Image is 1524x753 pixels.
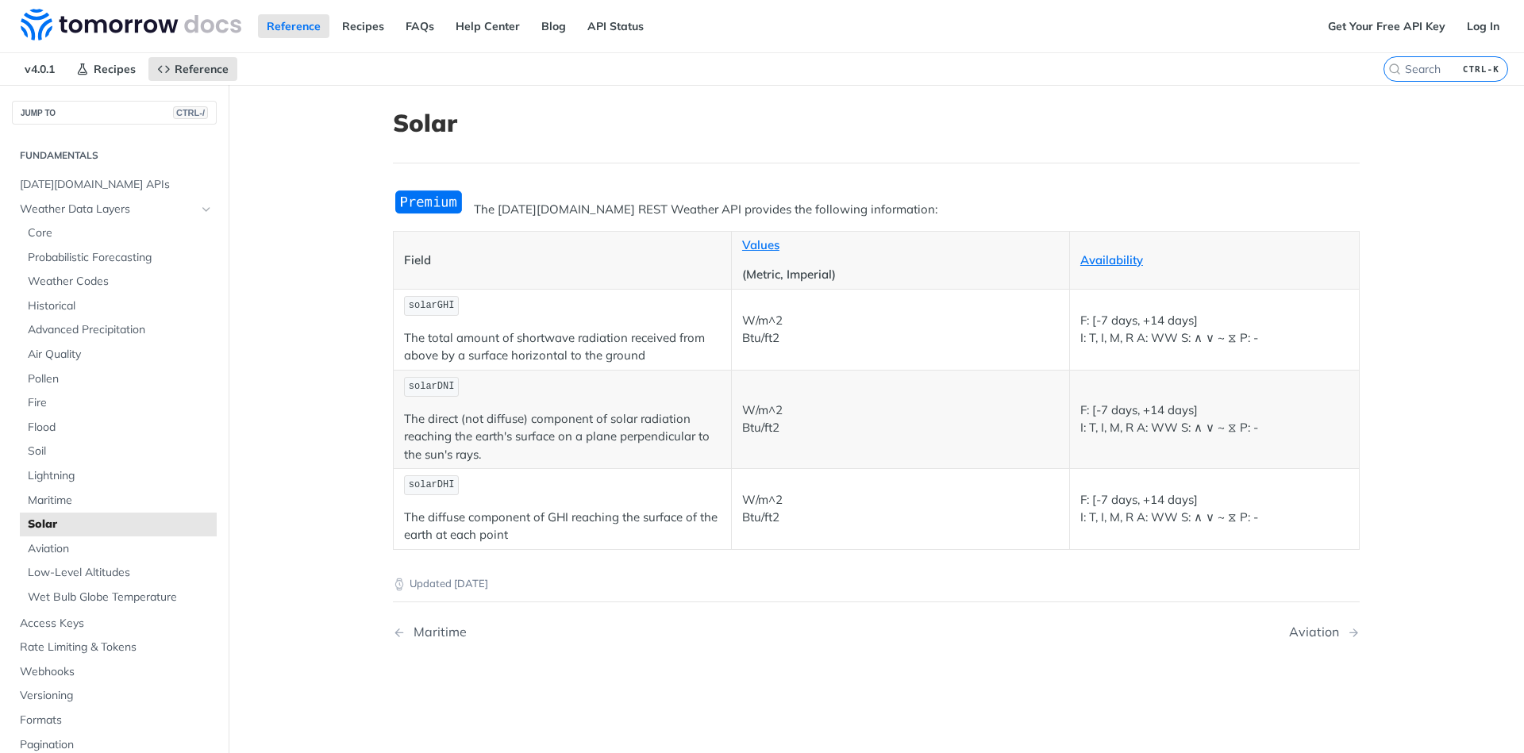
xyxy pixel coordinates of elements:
span: Rate Limiting & Tokens [20,640,213,655]
a: Recipes [333,14,393,38]
h1: Solar [393,109,1360,137]
a: Solar [20,513,217,536]
p: The diffuse component of GHI reaching the surface of the earth at each point [404,509,721,544]
a: Probabilistic Forecasting [20,246,217,270]
p: F: [-7 days, +14 days] I: T, I, M, R A: WW S: ∧ ∨ ~ ⧖ P: - [1080,491,1349,527]
p: Updated [DATE] [393,576,1360,592]
p: The [DATE][DOMAIN_NAME] REST Weather API provides the following information: [393,201,1360,219]
a: Availability [1080,252,1143,267]
a: Flood [20,416,217,440]
a: Low-Level Altitudes [20,561,217,585]
a: Reference [148,57,237,81]
span: Historical [28,298,213,314]
a: Wet Bulb Globe Temperature [20,586,217,609]
span: solarGHI [409,300,455,311]
a: FAQs [397,14,443,38]
a: Maritime [20,489,217,513]
span: Access Keys [20,616,213,632]
span: CTRL-/ [173,106,208,119]
div: Maritime [406,624,467,640]
span: Probabilistic Forecasting [28,250,213,266]
a: Weather Codes [20,270,217,294]
a: Pollen [20,367,217,391]
span: solarDNI [409,381,455,392]
a: Previous Page: Maritime [393,624,807,640]
span: Low-Level Altitudes [28,565,213,581]
span: Air Quality [28,347,213,363]
p: W/m^2 Btu/ft2 [742,312,1059,348]
a: Weather Data LayersHide subpages for Weather Data Layers [12,198,217,221]
a: Core [20,221,217,245]
kbd: CTRL-K [1459,61,1503,77]
a: Formats [12,709,217,732]
div: Aviation [1289,624,1347,640]
span: Aviation [28,541,213,557]
a: Soil [20,440,217,463]
a: Access Keys [12,612,217,636]
a: Blog [533,14,575,38]
p: The direct (not diffuse) component of solar radiation reaching the earth's surface on a plane per... [404,410,721,464]
span: [DATE][DOMAIN_NAME] APIs [20,177,213,193]
p: F: [-7 days, +14 days] I: T, I, M, R A: WW S: ∧ ∨ ~ ⧖ P: - [1080,312,1349,348]
a: Historical [20,294,217,318]
a: Lightning [20,464,217,488]
img: Tomorrow.io Weather API Docs [21,9,241,40]
p: F: [-7 days, +14 days] I: T, I, M, R A: WW S: ∧ ∨ ~ ⧖ P: - [1080,401,1349,437]
a: Reference [258,14,329,38]
span: Maritime [28,493,213,509]
p: W/m^2 Btu/ft2 [742,401,1059,437]
p: W/m^2 Btu/ft2 [742,491,1059,527]
a: Aviation [20,537,217,561]
svg: Search [1388,63,1401,75]
a: Fire [20,391,217,415]
p: Field [404,252,721,270]
nav: Pagination Controls [393,609,1360,655]
h2: Fundamentals [12,148,217,163]
a: [DATE][DOMAIN_NAME] APIs [12,173,217,197]
a: Log In [1458,14,1508,38]
span: Wet Bulb Globe Temperature [28,590,213,605]
span: solarDHI [409,479,455,490]
span: Pagination [20,737,213,753]
span: Webhooks [20,664,213,680]
span: Formats [20,713,213,728]
span: Pollen [28,371,213,387]
a: Help Center [447,14,529,38]
span: Advanced Precipitation [28,322,213,338]
span: Versioning [20,688,213,704]
a: Get Your Free API Key [1319,14,1454,38]
button: JUMP TOCTRL-/ [12,101,217,125]
a: Recipes [67,57,144,81]
a: Values [742,237,779,252]
span: Weather Data Layers [20,202,196,217]
span: Flood [28,420,213,436]
a: Versioning [12,684,217,708]
span: Weather Codes [28,274,213,290]
button: Hide subpages for Weather Data Layers [200,203,213,216]
span: Fire [28,395,213,411]
a: Webhooks [12,660,217,684]
span: Soil [28,444,213,459]
a: Next Page: Aviation [1289,624,1360,640]
span: Solar [28,517,213,532]
span: Core [28,225,213,241]
span: v4.0.1 [16,57,63,81]
p: The total amount of shortwave radiation received from above by a surface horizontal to the ground [404,329,721,365]
a: Advanced Precipitation [20,318,217,342]
a: API Status [579,14,652,38]
p: (Metric, Imperial) [742,266,1059,284]
span: Reference [175,62,229,76]
span: Lightning [28,468,213,484]
span: Recipes [94,62,136,76]
a: Rate Limiting & Tokens [12,636,217,659]
a: Air Quality [20,343,217,367]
